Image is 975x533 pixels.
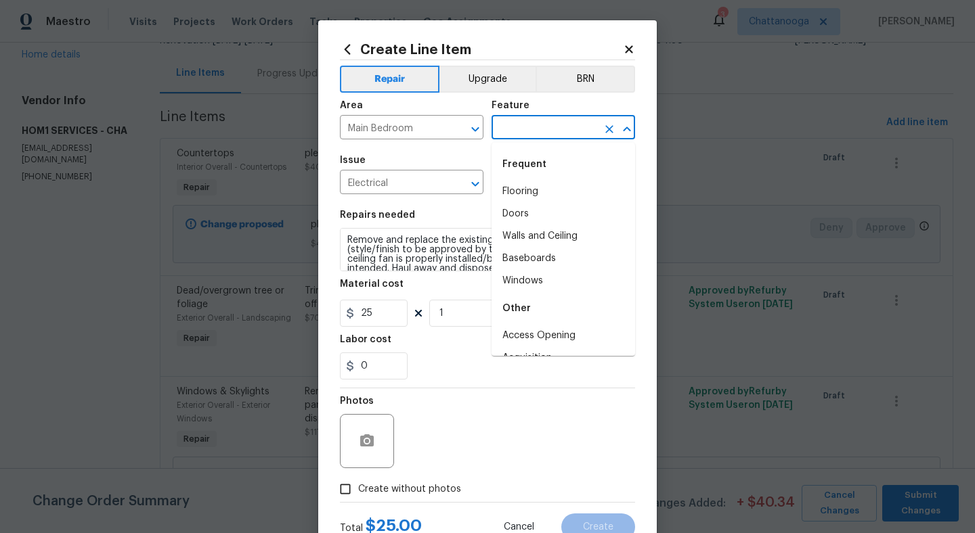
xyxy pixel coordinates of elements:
[340,335,391,344] h5: Labor cost
[492,325,635,347] li: Access Opening
[340,279,404,289] h5: Material cost
[492,292,635,325] div: Other
[466,175,485,193] button: Open
[358,482,461,496] span: Create without photos
[340,396,374,406] h5: Photos
[600,120,619,139] button: Clear
[504,522,534,532] span: Cancel
[492,101,529,110] h5: Feature
[492,248,635,270] li: Baseboards
[439,66,536,93] button: Upgrade
[340,228,635,271] textarea: Remove and replace the existing ceiling fan with new (style/finish to be approved by the PM). Ens...
[492,181,635,203] li: Flooring
[340,101,363,110] h5: Area
[340,42,623,57] h2: Create Line Item
[340,66,439,93] button: Repair
[492,347,635,369] li: Acquisition
[492,203,635,225] li: Doors
[340,210,415,220] h5: Repairs needed
[583,522,613,532] span: Create
[466,120,485,139] button: Open
[340,156,366,165] h5: Issue
[492,270,635,292] li: Windows
[492,148,635,181] div: Frequent
[617,120,636,139] button: Close
[536,66,635,93] button: BRN
[492,225,635,248] li: Walls and Ceiling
